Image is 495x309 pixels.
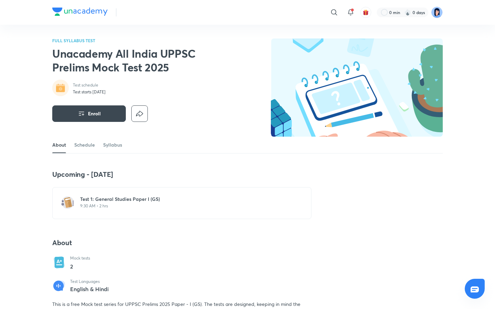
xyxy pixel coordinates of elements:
img: test [61,196,75,209]
p: Mock tests [70,255,90,261]
a: Company Logo [52,8,108,18]
button: avatar [360,7,371,18]
button: Enroll [52,105,126,122]
p: 9:30 AM • 2 hrs [80,203,292,209]
p: English & Hindi [70,286,109,292]
p: 2 [70,262,90,271]
span: Enroll [88,110,101,117]
img: George P [431,7,443,18]
p: Test starts [DATE] [73,89,106,95]
img: Company Logo [52,8,108,16]
a: About [52,137,66,153]
h4: About [52,238,311,247]
p: Test Languages [70,279,109,284]
h4: Upcoming - [DATE] [52,170,311,179]
h2: Unacademy All India UPPSC Prelims Mock Test 2025 [52,47,228,74]
img: streak [404,9,411,16]
p: FULL SYLLABUS TEST [52,38,228,43]
a: Syllabus [103,137,122,153]
h6: Test 1: General Studies Paper I (GS) [80,196,292,203]
p: Test schedule [73,82,106,88]
a: Schedule [74,137,95,153]
img: avatar [363,9,369,15]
